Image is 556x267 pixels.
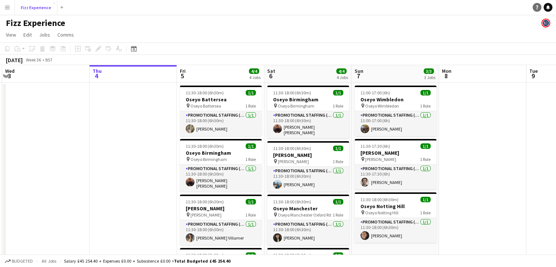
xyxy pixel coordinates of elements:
[174,258,230,264] span: Total Budgeted £45 254.40
[355,86,436,136] app-job-card: 11:00-17:00 (6h)1/1Oseyo Wimbledon Oseyo Wimbledon1 RolePromotional Staffing (Brand Ambassadors)1...
[180,68,186,74] span: Fri
[180,220,262,245] app-card-role: Promotional Staffing (Brand Ambassadors)1/111:30-18:00 (6h30m)[PERSON_NAME] Villamer
[4,72,15,80] span: 3
[267,167,349,192] app-card-role: Promotional Staffing (Brand Ambassadors)1/111:30-18:00 (6h30m)[PERSON_NAME]
[442,68,451,74] span: Mon
[333,103,343,109] span: 1 Role
[333,90,343,95] span: 1/1
[180,139,262,192] app-job-card: 11:30-18:00 (6h30m)1/1Oseyo Birmingham Oseyo Birmingham1 RolePromotional Staffing (Brand Ambassad...
[40,258,58,264] span: All jobs
[54,30,77,40] a: Comms
[355,96,436,103] h3: Oseyo Wimbledon
[365,103,399,109] span: Oseyo Wimbledon
[180,111,262,136] app-card-role: Promotional Staffing (Brand Ambassadors)1/111:30-18:00 (6h30m)[PERSON_NAME]
[355,165,436,189] app-card-role: Promotional Staffing (Brand Ambassadors)1/111:30-17:30 (6h)[PERSON_NAME]
[6,18,65,29] h1: Fizz Experience
[424,75,435,80] div: 3 Jobs
[267,111,349,138] app-card-role: Promotional Staffing (Brand Ambassadors)1/111:30-18:00 (6h30m)[PERSON_NAME] [PERSON_NAME]
[267,152,349,158] h3: [PERSON_NAME]
[179,72,186,80] span: 5
[336,68,347,74] span: 4/4
[278,103,314,109] span: Oseyo Birmingham
[355,111,436,136] app-card-role: Promotional Staffing (Brand Ambassadors)1/111:00-17:00 (6h)[PERSON_NAME]
[180,195,262,245] app-job-card: 11:30-18:00 (6h30m)1/1[PERSON_NAME] [PERSON_NAME]1 RolePromotional Staffing (Brand Ambassadors)1/...
[278,212,331,218] span: Oseyo Manchester Oxford Rd
[245,212,256,218] span: 1 Role
[57,31,74,38] span: Comms
[12,259,33,264] span: Budgeted
[355,203,436,210] h3: Oseyo Notting Hill
[355,192,436,243] app-job-card: 11:30-18:00 (6h30m)1/1Oseyo Notting Hill Oseyo Notting Hill1 RolePromotional Staffing (Brand Amba...
[6,31,16,38] span: View
[355,68,363,74] span: Sun
[333,146,343,151] span: 1/1
[365,210,398,215] span: Oseyo Notting Hill
[278,159,309,164] span: [PERSON_NAME]
[180,96,262,103] h3: Oseyo Battersea
[333,252,343,258] span: 1/1
[355,150,436,156] h3: [PERSON_NAME]
[246,199,256,204] span: 1/1
[420,157,431,162] span: 1 Role
[273,199,311,204] span: 11:30-18:00 (6h30m)
[180,165,262,192] app-card-role: Promotional Staffing (Brand Ambassadors)1/111:30-18:00 (6h30m)[PERSON_NAME] [PERSON_NAME]
[333,212,343,218] span: 1 Role
[355,139,436,189] app-job-card: 11:30-17:30 (6h)1/1[PERSON_NAME] [PERSON_NAME]1 RolePromotional Staffing (Brand Ambassadors)1/111...
[6,56,23,64] div: [DATE]
[420,197,431,202] span: 1/1
[186,143,224,149] span: 11:30-18:00 (6h30m)
[5,68,15,74] span: Wed
[186,199,224,204] span: 11:30-18:00 (6h30m)
[267,141,349,192] div: 11:30-18:00 (6h30m)1/1[PERSON_NAME] [PERSON_NAME]1 RolePromotional Staffing (Brand Ambassadors)1/...
[441,72,451,80] span: 8
[186,90,224,95] span: 11:30-18:00 (6h30m)
[267,220,349,245] app-card-role: Promotional Staffing (Brand Ambassadors)1/111:30-18:00 (6h30m)[PERSON_NAME]
[245,157,256,162] span: 1 Role
[15,0,57,15] button: Fizz Experience
[333,199,343,204] span: 1/1
[249,68,259,74] span: 4/4
[360,197,398,202] span: 11:30-18:00 (6h30m)
[245,103,256,109] span: 1 Role
[273,252,311,258] span: 11:30-18:00 (6h30m)
[267,86,349,138] app-job-card: 11:30-18:00 (6h30m)1/1Oseyo Birmingham Oseyo Birmingham1 RolePromotional Staffing (Brand Ambassad...
[424,68,434,74] span: 3/3
[273,90,311,95] span: 11:30-18:00 (6h30m)
[353,72,363,80] span: 7
[420,210,431,215] span: 1 Role
[3,30,19,40] a: View
[24,57,42,63] span: Week 36
[45,57,53,63] div: BST
[4,257,34,265] button: Budgeted
[267,205,349,212] h3: Oseyo Manchester
[190,157,227,162] span: Oseyo Birmingham
[64,258,230,264] div: Salary £45 254.40 + Expenses £0.00 + Subsistence £0.00 =
[337,75,348,80] div: 4 Jobs
[365,157,396,162] span: [PERSON_NAME]
[267,68,275,74] span: Sat
[420,103,431,109] span: 1 Role
[267,96,349,103] h3: Oseyo Birmingham
[541,19,550,27] app-user-avatar: Fizz Admin
[266,72,275,80] span: 6
[267,195,349,245] app-job-card: 11:30-18:00 (6h30m)1/1Oseyo Manchester Oseyo Manchester Oxford Rd1 RolePromotional Staffing (Bran...
[529,68,538,74] span: Tue
[273,146,311,151] span: 11:30-18:00 (6h30m)
[180,150,262,156] h3: Oseyo Birmingham
[420,90,431,95] span: 1/1
[420,143,431,149] span: 1/1
[180,86,262,136] app-job-card: 11:30-18:00 (6h30m)1/1Oseyo Battersea Oseyo Battersea1 RolePromotional Staffing (Brand Ambassador...
[92,68,102,74] span: Thu
[246,90,256,95] span: 1/1
[180,205,262,212] h3: [PERSON_NAME]
[39,31,50,38] span: Jobs
[249,75,261,80] div: 4 Jobs
[190,212,222,218] span: [PERSON_NAME]
[246,252,256,258] span: 1/1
